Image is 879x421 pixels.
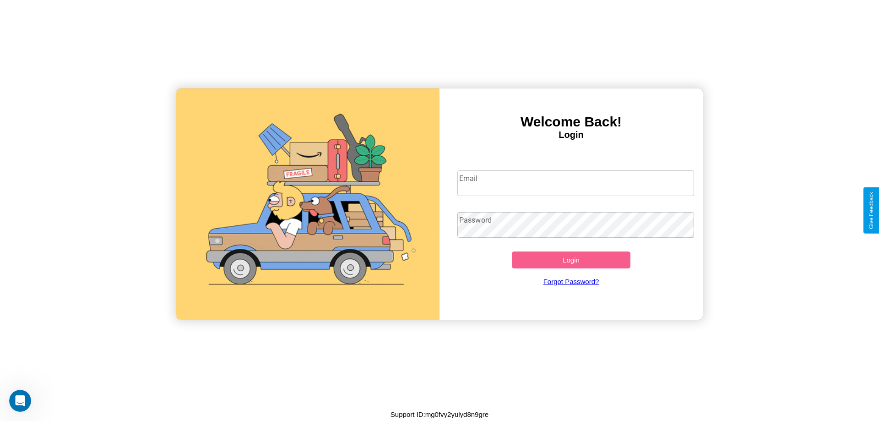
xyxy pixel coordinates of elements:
[453,268,690,295] a: Forgot Password?
[9,390,31,412] iframe: Intercom live chat
[868,192,874,229] div: Give Feedback
[391,408,488,421] p: Support ID: mg0fvy2yulyd8n9gre
[512,252,630,268] button: Login
[176,88,439,320] img: gif
[439,130,703,140] h4: Login
[439,114,703,130] h3: Welcome Back!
